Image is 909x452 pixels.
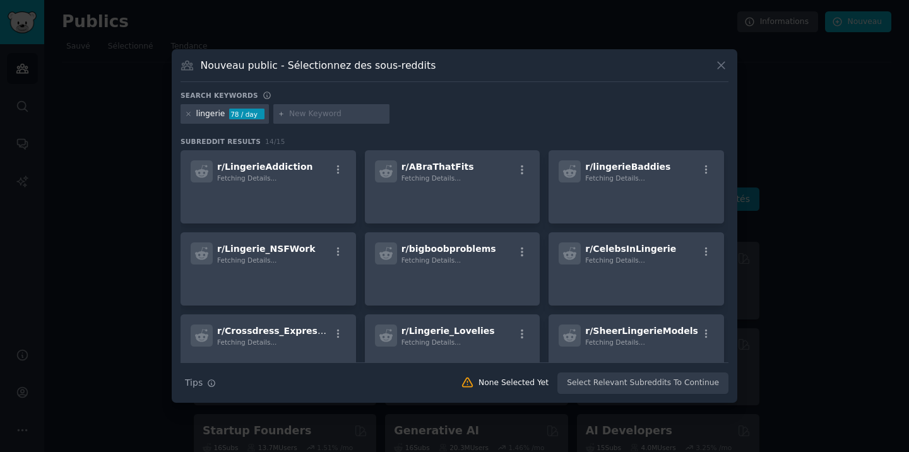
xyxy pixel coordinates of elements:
div: lingerie [196,109,225,120]
div: 78 / day [229,109,264,120]
span: Subreddit Results [181,137,261,146]
span: r/ Lingerie_Lovelies [401,326,495,336]
div: None Selected Yet [478,378,549,389]
span: Fetching Details... [217,174,276,182]
span: r/ LingerieAddiction [217,162,312,172]
span: 14 / 15 [265,138,285,145]
span: Fetching Details... [585,256,645,264]
button: Tips [181,372,220,394]
span: Fetching Details... [401,256,461,264]
span: r/ Crossdress_Expression [217,326,338,336]
span: r/ SheerLingerieModels [585,326,698,336]
span: Fetching Details... [585,338,645,346]
h3: Search keywords [181,91,258,100]
span: Fetching Details... [217,256,276,264]
span: r/ bigboobproblems [401,244,496,254]
span: r/ CelebsInLingerie [585,244,676,254]
font: Nouveau public - Sélectionnez des sous-reddits [201,59,436,71]
input: New Keyword [289,109,385,120]
span: Fetching Details... [217,338,276,346]
span: r/ ABraThatFits [401,162,474,172]
span: r/ Lingerie_NSFWork [217,244,316,254]
span: Tips [185,376,203,390]
span: Fetching Details... [401,174,461,182]
span: r/ lingerieBaddies [585,162,670,172]
span: Fetching Details... [585,174,645,182]
span: Fetching Details... [401,338,461,346]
